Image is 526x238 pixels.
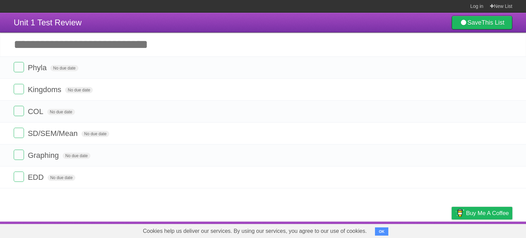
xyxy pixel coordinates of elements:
a: Developers [383,223,411,236]
a: Privacy [443,223,461,236]
label: Done [14,106,24,116]
span: EDD [28,173,45,181]
span: No due date [65,87,93,93]
span: No due date [82,131,109,137]
b: This List [481,19,504,26]
span: No due date [63,153,90,159]
span: No due date [47,109,75,115]
a: Buy me a coffee [452,207,512,220]
label: Done [14,62,24,72]
span: Cookies help us deliver our services. By using our services, you agree to our use of cookies. [136,224,374,238]
label: Done [14,128,24,138]
button: OK [375,227,388,236]
img: Buy me a coffee [455,207,464,219]
span: Buy me a coffee [466,207,509,219]
label: Done [14,172,24,182]
span: Unit 1 Test Review [14,18,82,27]
span: Phyla [28,63,48,72]
label: Done [14,84,24,94]
span: COL [28,107,45,116]
a: About [361,223,375,236]
span: SD/SEM/Mean [28,129,79,138]
a: Terms [419,223,435,236]
label: Done [14,150,24,160]
a: SaveThis List [452,16,512,29]
span: No due date [50,65,78,71]
span: No due date [48,175,75,181]
span: Graphing [28,151,61,160]
span: Kingdoms [28,85,63,94]
a: Suggest a feature [469,223,512,236]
